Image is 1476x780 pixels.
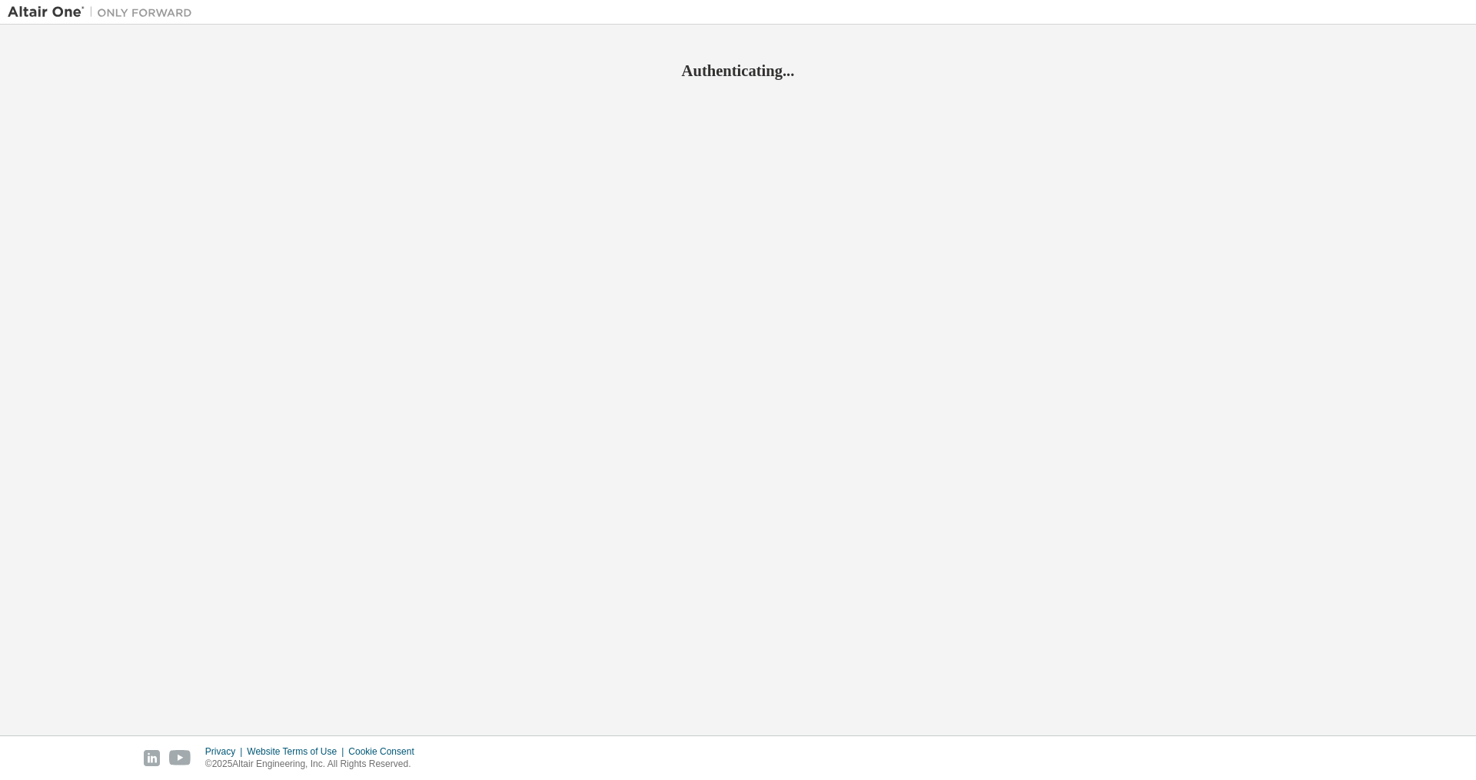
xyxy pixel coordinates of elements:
h2: Authenticating... [8,61,1468,81]
div: Website Terms of Use [247,745,348,758]
p: © 2025 Altair Engineering, Inc. All Rights Reserved. [205,758,424,771]
img: linkedin.svg [144,750,160,766]
div: Privacy [205,745,247,758]
div: Cookie Consent [348,745,423,758]
img: Altair One [8,5,200,20]
img: youtube.svg [169,750,191,766]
